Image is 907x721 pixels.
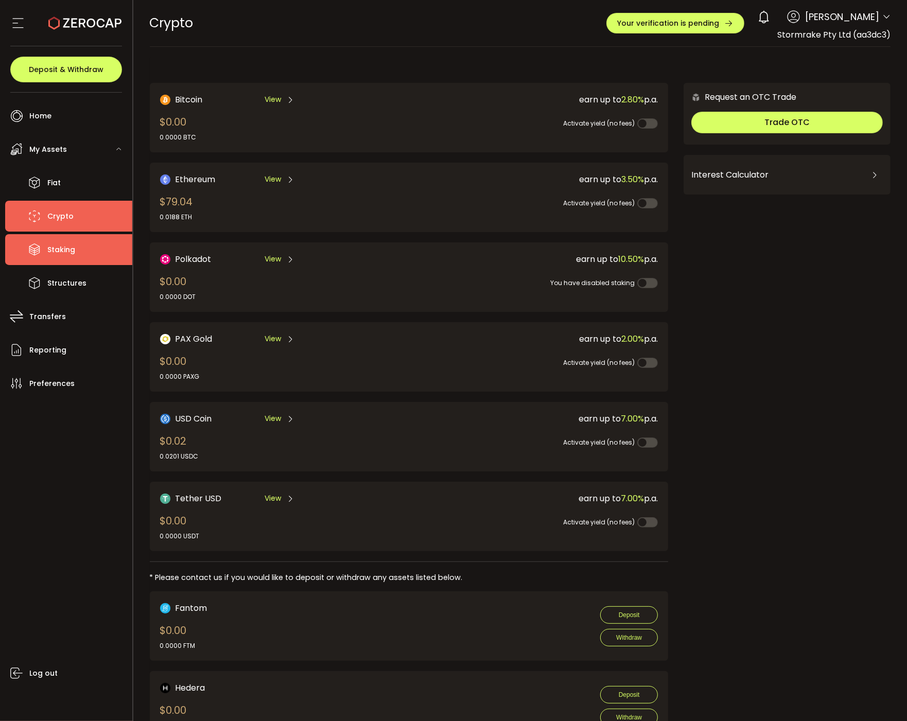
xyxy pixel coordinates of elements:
span: Activate yield (no fees) [563,358,635,367]
span: 10.50% [618,253,644,265]
span: View [265,174,281,185]
div: Request an OTC Trade [684,91,796,103]
div: $0.00 [160,114,197,142]
span: Ethereum [176,173,216,186]
div: Interest Calculator [691,163,883,187]
span: Trade OTC [764,116,810,128]
div: earn up to p.a. [405,173,658,186]
span: Activate yield (no fees) [563,119,635,128]
div: $0.00 [160,274,196,302]
img: 6nGpN7MZ9FLuBP83NiajKbTRY4UzlzQtBKtCrLLspmCkSvCZHBKvY3NxgQaT5JnOQREvtQ257bXeeSTueZfAPizblJ+Fe8JwA... [691,93,701,102]
span: Fantom [176,602,207,614]
span: My Assets [29,142,67,157]
span: Bitcoin [176,93,203,106]
button: Withdraw [600,629,658,646]
img: Bitcoin [160,95,170,105]
div: 0.0201 USDC [160,452,199,461]
img: Ethereum [160,174,170,185]
span: [PERSON_NAME] [805,10,879,24]
span: Your verification is pending [617,20,719,27]
span: 2.80% [621,94,644,105]
img: hbar_portfolio.png [160,683,170,693]
div: $0.00 [160,623,196,650]
div: $0.02 [160,433,199,461]
span: Deposit [619,611,640,619]
div: earn up to p.a. [405,93,658,106]
div: $0.00 [160,513,200,541]
button: Deposit [600,606,658,624]
span: Preferences [29,376,75,391]
span: 7.00% [621,493,644,504]
iframe: Chat Widget [786,610,907,721]
span: Activate yield (no fees) [563,199,635,207]
span: PAX Gold [176,332,213,345]
div: earn up to p.a. [405,332,658,345]
span: Deposit [619,691,640,698]
div: 0.0188 ETH [160,213,193,222]
div: 0.0000 USDT [160,532,200,541]
span: View [265,413,281,424]
span: 2.00% [621,333,644,345]
span: Withdraw [616,714,642,721]
span: Activate yield (no fees) [563,438,635,447]
img: USD Coin [160,414,170,424]
span: Hedera [176,681,205,694]
span: Withdraw [616,634,642,641]
span: Staking [47,242,75,257]
span: View [265,94,281,105]
span: Tether USD [176,492,222,505]
div: 0.0000 BTC [160,133,197,142]
span: USD Coin [176,412,212,425]
img: ftm_fantom_portfolio.png [160,603,170,613]
span: Crypto [150,14,194,32]
div: * Please contact us if you would like to deposit or withdraw any assets listed below. [150,572,669,583]
img: Tether USD [160,494,170,504]
span: Transfers [29,309,66,324]
span: You have disabled staking [550,278,635,287]
button: Your verification is pending [606,13,744,33]
span: Crypto [47,209,74,224]
span: Polkadot [176,253,212,266]
span: Stormrake Pty Ltd (aa3dc3) [777,29,891,41]
button: Deposit & Withdraw [10,57,122,82]
span: View [265,333,281,344]
span: Reporting [29,343,66,358]
span: View [265,254,281,265]
div: 0.0000 DOT [160,292,196,302]
div: $0.00 [160,354,200,381]
div: 0.0000 PAXG [160,372,200,381]
span: 7.00% [621,413,644,425]
img: PAX Gold [160,334,170,344]
span: Fiat [47,175,61,190]
div: 0.0000 FTM [160,641,196,650]
div: $79.04 [160,194,193,222]
span: Deposit & Withdraw [29,66,103,73]
button: Deposit [600,686,658,704]
span: Structures [47,276,86,291]
span: 3.50% [621,173,644,185]
div: earn up to p.a. [405,253,658,266]
span: Activate yield (no fees) [563,518,635,526]
div: earn up to p.a. [405,412,658,425]
div: earn up to p.a. [405,492,658,505]
span: View [265,493,281,504]
button: Trade OTC [691,112,883,133]
span: Home [29,109,51,124]
span: Log out [29,666,58,681]
img: DOT [160,254,170,265]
